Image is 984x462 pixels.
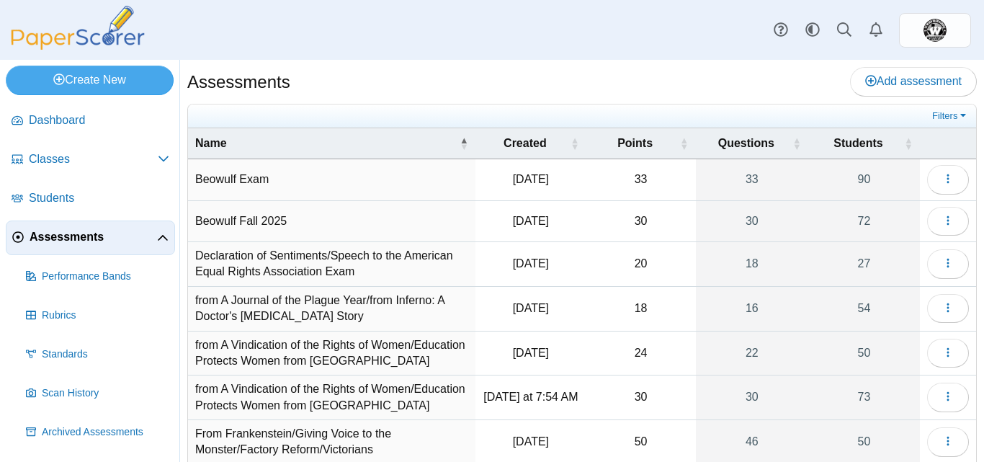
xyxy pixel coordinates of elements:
a: Dashboard [6,104,175,138]
span: Students [815,136,901,151]
time: Oct 7, 2025 at 7:54 AM [483,391,578,403]
time: Aug 25, 2025 at 7:35 AM [513,215,549,227]
a: Create New [6,66,174,94]
img: PaperScorer [6,6,150,50]
td: 20 [586,242,696,287]
a: Students [6,182,175,216]
a: Scan History [20,376,175,411]
a: Standards [20,337,175,372]
a: Assessments [6,221,175,255]
td: Beowulf Exam [188,159,475,200]
time: May 7, 2025 at 8:12 AM [513,302,549,314]
a: 72 [808,201,920,241]
h1: Assessments [187,70,290,94]
td: 33 [586,159,696,200]
td: from A Vindication of the Rights of Women/Education Protects Women from [GEOGRAPHIC_DATA] [188,376,475,420]
span: Classes [29,151,158,167]
time: May 12, 2025 at 2:15 PM [513,435,549,448]
td: 30 [586,376,696,420]
a: Filters [929,109,972,123]
span: Archived Assessments [42,425,169,440]
span: Points [594,136,677,151]
a: 30 [696,376,808,419]
time: Apr 14, 2025 at 8:38 AM [513,257,549,270]
a: 33 [696,159,808,200]
td: from A Journal of the Plague Year/from Inferno: A Doctor's [MEDICAL_DATA] Story [188,287,475,332]
a: 16 [696,287,808,331]
td: 24 [586,332,696,376]
span: Rubrics [42,308,169,323]
a: 30 [696,201,808,241]
a: 27 [808,242,920,286]
span: Questions [703,136,790,151]
img: ps.xvvVYnLikkKREtVi [923,19,947,42]
a: Add assessment [850,67,977,96]
a: Archived Assessments [20,415,175,450]
span: Standards [42,347,169,362]
a: 54 [808,287,920,331]
span: Performance Bands [42,270,169,284]
a: 18 [696,242,808,286]
td: 18 [586,287,696,332]
a: Performance Bands [20,259,175,294]
a: Alerts [860,14,892,46]
span: Students [29,190,169,206]
span: Add assessment [865,75,962,87]
td: Beowulf Fall 2025 [188,201,475,242]
span: Points : Activate to sort [680,136,689,151]
a: 22 [696,332,808,376]
span: Name : Activate to invert sorting [460,136,468,151]
td: from A Vindication of the Rights of Women/Education Protects Women from [GEOGRAPHIC_DATA] [188,332,475,376]
a: 50 [808,332,920,376]
span: Dashboard [29,112,169,128]
span: Students : Activate to sort [904,136,913,151]
span: EDUARDO HURTADO [923,19,947,42]
a: Classes [6,143,175,177]
time: Apr 9, 2025 at 7:27 AM [513,347,549,359]
td: Declaration of Sentiments/Speech to the American Equal Rights Association Exam [188,242,475,287]
time: Aug 26, 2024 at 8:44 AM [513,173,549,185]
span: Created [483,136,568,151]
span: Scan History [42,386,169,401]
span: Questions : Activate to sort [792,136,801,151]
a: 73 [808,376,920,419]
span: Created : Activate to sort [571,136,579,151]
span: Assessments [30,229,157,245]
a: Rubrics [20,298,175,333]
a: 90 [808,159,920,200]
a: PaperScorer [6,40,150,52]
td: 30 [586,201,696,242]
a: ps.xvvVYnLikkKREtVi [899,13,971,48]
span: Name [195,136,457,151]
